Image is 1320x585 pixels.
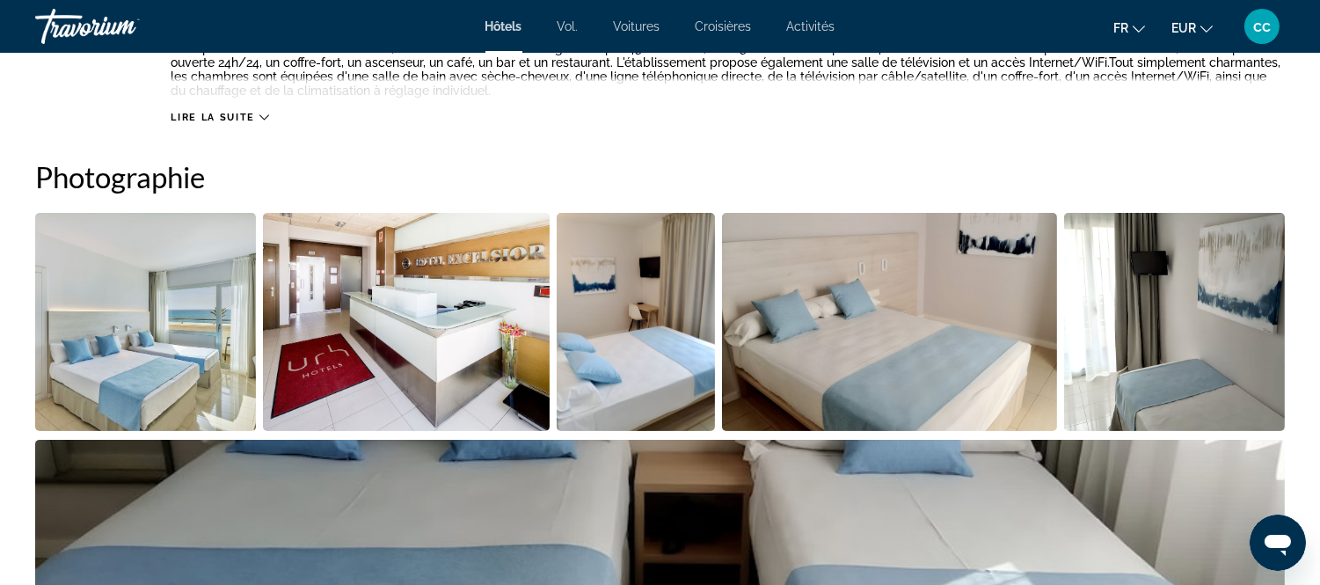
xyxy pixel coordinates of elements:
button: Lire la suite [171,111,268,124]
font: EUR [1171,21,1196,35]
a: Hôtels [485,19,522,33]
button: Open full-screen image slider [557,212,716,432]
h2: Photographie [35,159,1285,194]
span: Lire la suite [171,112,254,123]
p: Ce charmant hôtel donne directement sur la mer, dans le centre-ville, juste à côté de la promenad... [171,13,1285,98]
button: Changer de devise [1171,15,1213,40]
button: Open full-screen image slider [35,212,256,432]
a: Activités [787,19,835,33]
iframe: Bouton de lancement de la fenêtre de messagerie [1250,515,1306,571]
font: cc [1253,17,1271,35]
button: Menu utilisateur [1239,8,1285,45]
button: Open full-screen image slider [722,212,1057,432]
a: Travorium [35,4,211,49]
button: Open full-screen image slider [263,212,550,432]
a: Croisières [696,19,752,33]
button: Changer de langue [1113,15,1145,40]
a: Voitures [614,19,660,33]
font: fr [1113,21,1128,35]
a: Vol. [558,19,579,33]
button: Open full-screen image slider [1064,212,1285,432]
